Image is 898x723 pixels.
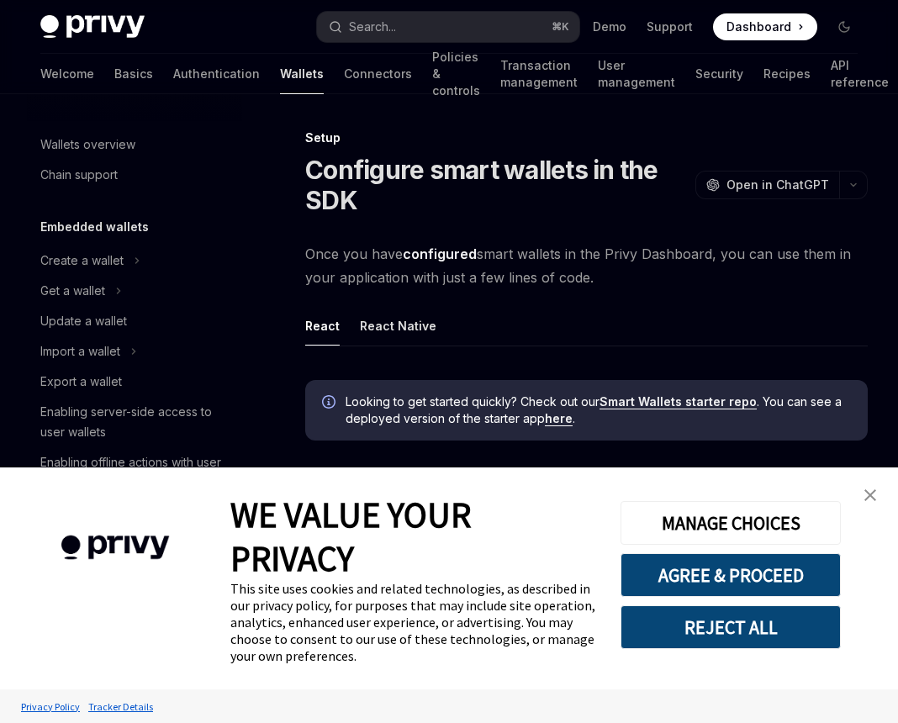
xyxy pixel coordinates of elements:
a: API reference [831,54,889,94]
a: Basics [114,54,153,94]
span: Once you have smart wallets in the Privy Dashboard, you can use them in your application with jus... [305,242,868,289]
img: dark logo [40,15,145,39]
a: Authentication [173,54,260,94]
span: WE VALUE YOUR PRIVACY [230,493,471,580]
a: Enabling offline actions with user wallets [27,447,242,498]
button: Open in ChatGPT [695,171,839,199]
a: Enabling server-side access to user wallets [27,397,242,447]
span: Dashboard [726,18,791,35]
a: Policies & controls [432,54,480,94]
button: React [305,306,340,346]
div: Create a wallet [40,251,124,271]
div: Setup [305,129,868,146]
a: Update a wallet [27,306,242,336]
a: Demo [593,18,626,35]
a: close banner [853,478,887,512]
button: REJECT ALL [621,605,841,649]
h5: Embedded wallets [40,217,149,237]
a: Smart Wallets starter repo [600,394,757,409]
a: Security [695,54,743,94]
div: Enabling server-side access to user wallets [40,402,232,442]
button: Toggle dark mode [831,13,858,40]
div: Wallets overview [40,135,135,155]
span: Looking to get started quickly? Check out our . You can see a deployed version of the starter app . [346,393,851,427]
a: Tracker Details [84,692,157,721]
svg: Info [322,395,339,412]
a: Dashboard [713,13,817,40]
a: Wallets [280,54,324,94]
div: Update a wallet [40,311,127,331]
button: MANAGE CHOICES [621,501,841,545]
img: company logo [25,511,205,584]
a: Export a wallet [27,367,242,397]
a: Privacy Policy [17,692,84,721]
span: ⌘ K [552,20,569,34]
span: Open in ChatGPT [726,177,829,193]
div: Search... [349,17,396,37]
a: Support [647,18,693,35]
a: Chain support [27,160,242,190]
a: Welcome [40,54,94,94]
button: Search...⌘K [317,12,580,42]
div: Chain support [40,165,118,185]
button: AGREE & PROCEED [621,553,841,597]
a: Connectors [344,54,412,94]
img: close banner [864,489,876,501]
div: This site uses cookies and related technologies, as described in our privacy policy, for purposes... [230,580,595,664]
a: here [545,411,573,426]
div: Export a wallet [40,372,122,392]
div: Enabling offline actions with user wallets [40,452,232,493]
div: Get a wallet [40,281,105,301]
a: configured [403,245,477,263]
a: Recipes [763,54,811,94]
a: Transaction management [500,54,578,94]
a: Wallets overview [27,129,242,160]
button: React Native [360,306,436,346]
h1: Configure smart wallets in the SDK [305,155,689,215]
a: User management [598,54,675,94]
div: Import a wallet [40,341,120,361]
